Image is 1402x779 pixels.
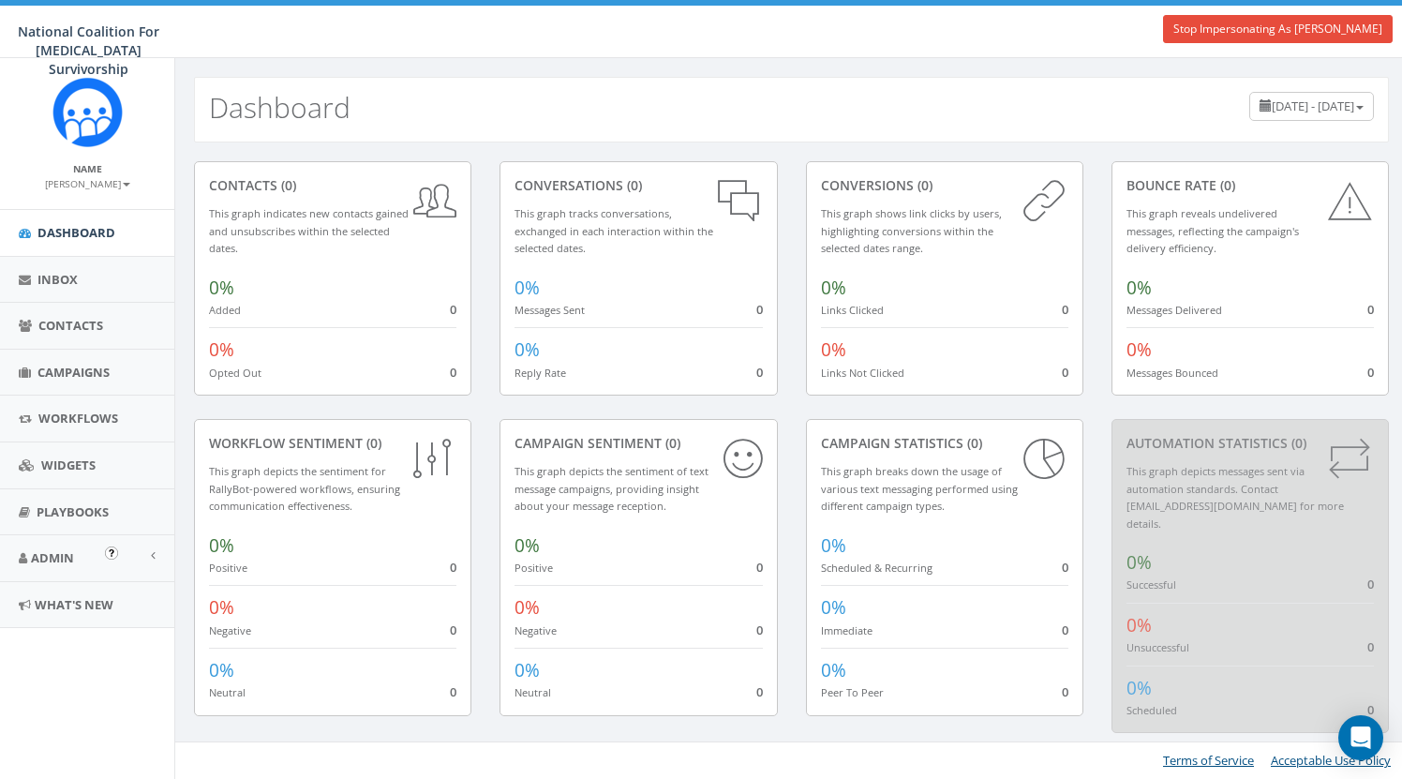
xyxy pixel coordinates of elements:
[821,658,846,682] span: 0%
[821,623,873,637] small: Immediate
[515,685,551,699] small: Neutral
[756,364,763,381] span: 0
[209,337,234,362] span: 0%
[1126,303,1222,317] small: Messages Delivered
[1126,337,1152,362] span: 0%
[1126,276,1152,300] span: 0%
[1062,683,1068,700] span: 0
[1126,640,1189,654] small: Unsuccessful
[821,434,1068,453] div: Campaign Statistics
[209,303,241,317] small: Added
[515,595,540,620] span: 0%
[1126,613,1152,637] span: 0%
[1126,176,1374,195] div: Bounce Rate
[1126,703,1177,717] small: Scheduled
[450,559,456,576] span: 0
[277,176,296,194] span: (0)
[209,366,261,380] small: Opted Out
[450,622,456,638] span: 0
[515,623,557,637] small: Negative
[35,596,113,613] span: What's New
[515,561,553,575] small: Positive
[18,22,159,78] span: National Coalition For [MEDICAL_DATA] Survivorship
[1367,638,1374,655] span: 0
[914,176,932,194] span: (0)
[821,276,846,300] span: 0%
[515,366,566,380] small: Reply Rate
[37,271,78,288] span: Inbox
[821,176,1068,195] div: conversions
[1288,434,1306,452] span: (0)
[209,176,456,195] div: contacts
[756,559,763,576] span: 0
[1367,301,1374,318] span: 0
[756,301,763,318] span: 0
[1126,366,1218,380] small: Messages Bounced
[1126,550,1152,575] span: 0%
[1126,577,1176,592] small: Successful
[209,206,409,255] small: This graph indicates new contacts gained and unsubscribes within the selected dates.
[1367,701,1374,718] span: 0
[1126,206,1299,255] small: This graph reveals undelivered messages, reflecting the campaign's delivery efficiency.
[515,303,585,317] small: Messages Sent
[73,162,102,175] small: Name
[209,561,247,575] small: Positive
[821,366,904,380] small: Links Not Clicked
[1062,622,1068,638] span: 0
[52,77,123,147] img: Rally_Corp_Logo_1.png
[1126,676,1152,700] span: 0%
[38,410,118,427] span: Workflows
[209,434,456,453] div: Workflow Sentiment
[515,206,713,255] small: This graph tracks conversations, exchanged in each interaction within the selected dates.
[963,434,982,452] span: (0)
[821,303,884,317] small: Links Clicked
[31,549,74,566] span: Admin
[515,464,708,513] small: This graph depicts the sentiment of text message campaigns, providing insight about your message ...
[1271,752,1391,769] a: Acceptable Use Policy
[515,533,540,558] span: 0%
[450,301,456,318] span: 0
[821,206,1002,255] small: This graph shows link clicks by users, highlighting conversions within the selected dates range.
[515,176,762,195] div: conversations
[209,658,234,682] span: 0%
[209,464,400,513] small: This graph depicts the sentiment for RallyBot-powered workflows, ensuring communication effective...
[515,658,540,682] span: 0%
[37,364,110,381] span: Campaigns
[515,434,762,453] div: Campaign Sentiment
[821,464,1018,513] small: This graph breaks down the usage of various text messaging performed using different campaign types.
[1367,364,1374,381] span: 0
[1126,464,1344,531] small: This graph depicts messages sent via automation standards. Contact [EMAIL_ADDRESS][DOMAIN_NAME] f...
[1163,752,1254,769] a: Terms of Service
[209,92,350,123] h2: Dashboard
[45,177,130,190] small: [PERSON_NAME]
[1338,715,1383,760] div: Open Intercom Messenger
[756,683,763,700] span: 0
[662,434,680,452] span: (0)
[450,364,456,381] span: 0
[623,176,642,194] span: (0)
[209,276,234,300] span: 0%
[515,276,540,300] span: 0%
[450,683,456,700] span: 0
[209,623,251,637] small: Negative
[209,533,234,558] span: 0%
[363,434,381,452] span: (0)
[37,503,109,520] span: Playbooks
[1163,15,1393,43] a: Stop Impersonating As [PERSON_NAME]
[821,561,932,575] small: Scheduled & Recurring
[821,533,846,558] span: 0%
[1062,301,1068,318] span: 0
[1062,559,1068,576] span: 0
[209,685,246,699] small: Neutral
[37,224,115,241] span: Dashboard
[821,685,884,699] small: Peer To Peer
[821,595,846,620] span: 0%
[1126,434,1374,453] div: Automation Statistics
[45,174,130,191] a: [PERSON_NAME]
[105,547,118,560] button: Open In-App Guide
[41,457,96,473] span: Widgets
[515,337,540,362] span: 0%
[756,622,763,638] span: 0
[1367,576,1374,592] span: 0
[821,337,846,362] span: 0%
